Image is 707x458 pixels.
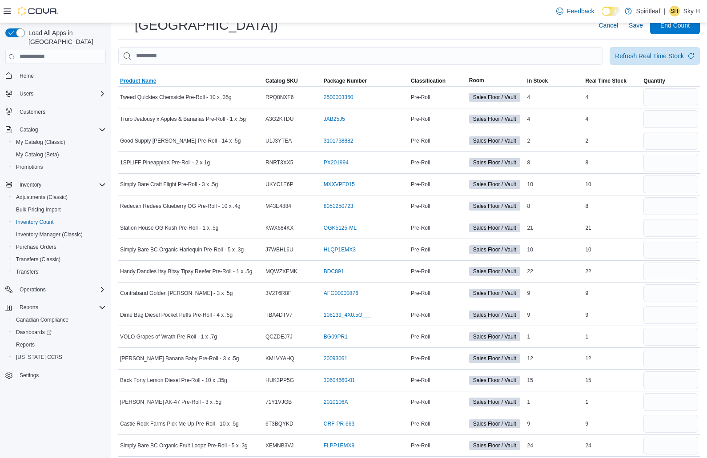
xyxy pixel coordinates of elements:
button: Quantity [642,76,700,86]
div: 21 [526,223,584,233]
span: Transfers (Classic) [16,256,60,263]
p: Sky H [683,6,700,16]
div: 10 [583,244,642,255]
span: Adjustments (Classic) [12,192,106,203]
span: Sales Floor / Vault [473,333,516,341]
span: Operations [16,284,106,295]
div: 10 [526,179,584,190]
input: Dark Mode [602,7,620,16]
div: 1 [526,331,584,342]
button: Users [16,88,37,99]
span: Purchase Orders [12,242,106,252]
div: 12 [526,353,584,364]
span: Pre-Roll [411,203,430,210]
span: Promotions [16,163,43,171]
div: 9 [526,310,584,320]
button: Package Number [322,76,409,86]
span: Load All Apps in [GEOGRAPHIC_DATA] [25,28,106,46]
div: 1 [583,331,642,342]
span: Home [20,72,34,80]
a: 2500003350 [324,94,353,101]
span: 3V2T6R8F [265,290,291,297]
span: Simply Bare BC Organic Harlequin Pre-Roll - 5 x .3g [120,246,244,253]
span: Sales Floor / Vault [473,442,516,450]
span: Pre-Roll [411,181,430,188]
span: KWX684KX [265,224,293,231]
div: 24 [583,440,642,451]
div: 4 [583,114,642,124]
div: 9 [583,310,642,320]
span: TBA4DTV7 [265,311,293,319]
span: Sales Floor / Vault [469,267,520,276]
span: Users [20,90,33,97]
span: XEMNB3VJ [265,442,293,449]
span: Pre-Roll [411,246,430,253]
span: Good Supply [PERSON_NAME] Pre-Roll - 14 x .5g [120,137,241,144]
button: Transfers (Classic) [9,253,109,266]
a: JAB25J5 [324,115,345,123]
span: Sales Floor / Vault [473,420,516,428]
button: Catalog SKU [264,76,322,86]
span: Sales Floor / Vault [469,441,520,450]
span: Sales Floor / Vault [473,267,516,275]
button: Refresh Real Time Stock [610,47,700,65]
div: 12 [583,353,642,364]
div: 1 [526,397,584,407]
span: Sales Floor / Vault [473,137,516,145]
span: [US_STATE] CCRS [16,354,62,361]
div: 15 [583,375,642,386]
span: Cancel [599,21,618,30]
span: Sales Floor / Vault [473,311,516,319]
div: 2 [583,135,642,146]
button: End Count [650,16,700,34]
span: Pre-Roll [411,224,430,231]
span: Sales Floor / Vault [473,93,516,101]
a: Canadian Compliance [12,315,72,325]
span: End Count [660,21,690,30]
div: 10 [526,244,584,255]
span: Sales Floor / Vault [473,246,516,254]
span: Dime Bag Diesel Pocket Puffs Pre-Roll - 4 x .5g [120,311,233,319]
a: Settings [16,370,42,381]
span: Product Name [120,77,156,84]
span: Bulk Pricing Import [16,206,61,213]
a: BG09PR1 [324,333,348,340]
button: Adjustments (Classic) [9,191,109,203]
a: Customers [16,107,49,117]
span: Reports [16,341,35,348]
span: Pre-Roll [411,311,430,319]
span: UKYC1E6P [265,181,293,188]
span: Sales Floor / Vault [469,245,520,254]
div: 22 [526,266,584,277]
span: Washington CCRS [12,352,106,362]
span: 71Y1VJGB [265,398,292,406]
span: Canadian Compliance [16,316,68,323]
a: 108139_4X0.5G___ [324,311,371,319]
a: Feedback [553,2,598,20]
a: Inventory Manager (Classic) [12,229,86,240]
span: J7WBHL6U [265,246,293,253]
div: 2 [526,135,584,146]
span: Quantity [643,77,665,84]
span: Sales Floor / Vault [469,223,520,232]
a: Transfers [12,267,42,277]
span: Simply Bare BC Organic Fruit Loopz Pre-Roll - 5 x .3g [120,442,248,449]
span: Inventory Manager (Classic) [12,229,106,240]
span: MQWZXEMK [265,268,297,275]
button: Settings [2,369,109,382]
span: Sales Floor / Vault [469,136,520,145]
span: Pre-Roll [411,115,430,123]
div: 8 [526,201,584,211]
span: Dashboards [12,327,106,338]
button: Inventory [2,179,109,191]
span: Sales Floor / Vault [473,289,516,297]
div: 21 [583,223,642,233]
button: Home [2,69,109,82]
a: Reports [12,339,38,350]
span: [PERSON_NAME] Banana Baby Pre-Roll - 3 x .5g [120,355,239,362]
button: Inventory Manager (Classic) [9,228,109,241]
span: Station House OG Kush Pre-Roll - 1 x .5g [120,224,218,231]
span: Room [469,77,484,84]
span: Sales Floor / Vault [473,202,516,210]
